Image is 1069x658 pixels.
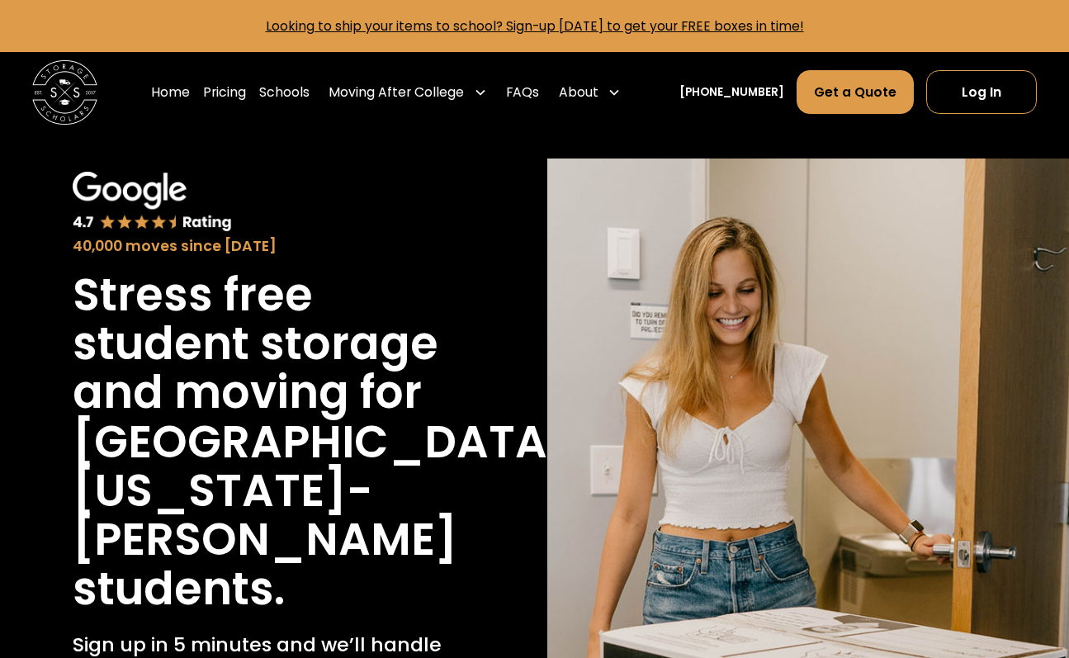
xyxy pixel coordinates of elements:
div: Moving After College [322,69,493,115]
a: Pricing [203,69,246,115]
a: Get a Quote [797,70,913,114]
a: Schools [259,69,310,115]
img: Storage Scholars main logo [32,60,97,125]
div: About [552,69,627,115]
div: About [559,83,598,102]
a: FAQs [506,69,539,115]
div: Moving After College [329,83,464,102]
a: Home [151,69,190,115]
img: Google 4.7 star rating [73,172,231,233]
h1: Stress free student storage and moving for [73,271,448,418]
h1: [GEOGRAPHIC_DATA][US_STATE]-[PERSON_NAME] [73,418,570,565]
div: 40,000 moves since [DATE] [73,235,448,257]
a: [PHONE_NUMBER] [679,84,784,102]
a: Looking to ship your items to school? Sign-up [DATE] to get your FREE boxes in time! [266,17,804,35]
a: Log In [926,70,1036,114]
h1: students. [73,565,285,613]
